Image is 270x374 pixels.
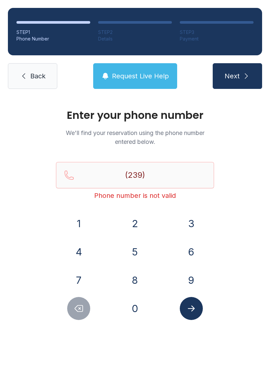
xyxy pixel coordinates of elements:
div: Details [98,36,172,42]
button: Delete number [67,297,90,320]
div: STEP 2 [98,29,172,36]
button: 8 [123,269,147,292]
div: Phone number is not valid [56,191,214,200]
input: Reservation phone number [56,162,214,188]
button: 0 [123,297,147,320]
button: 7 [67,269,90,292]
div: Phone Number [16,36,90,42]
button: 6 [180,240,203,263]
span: Back [30,71,45,81]
button: 9 [180,269,203,292]
button: Submit lookup form [180,297,203,320]
span: Request Live Help [112,71,169,81]
div: STEP 1 [16,29,90,36]
button: 1 [67,212,90,235]
p: We'll find your reservation using the phone number entered below. [56,128,214,146]
span: Next [225,71,240,81]
h1: Enter your phone number [56,110,214,120]
button: 2 [123,212,147,235]
button: 3 [180,212,203,235]
button: 5 [123,240,147,263]
button: 4 [67,240,90,263]
div: Payment [180,36,254,42]
div: STEP 3 [180,29,254,36]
